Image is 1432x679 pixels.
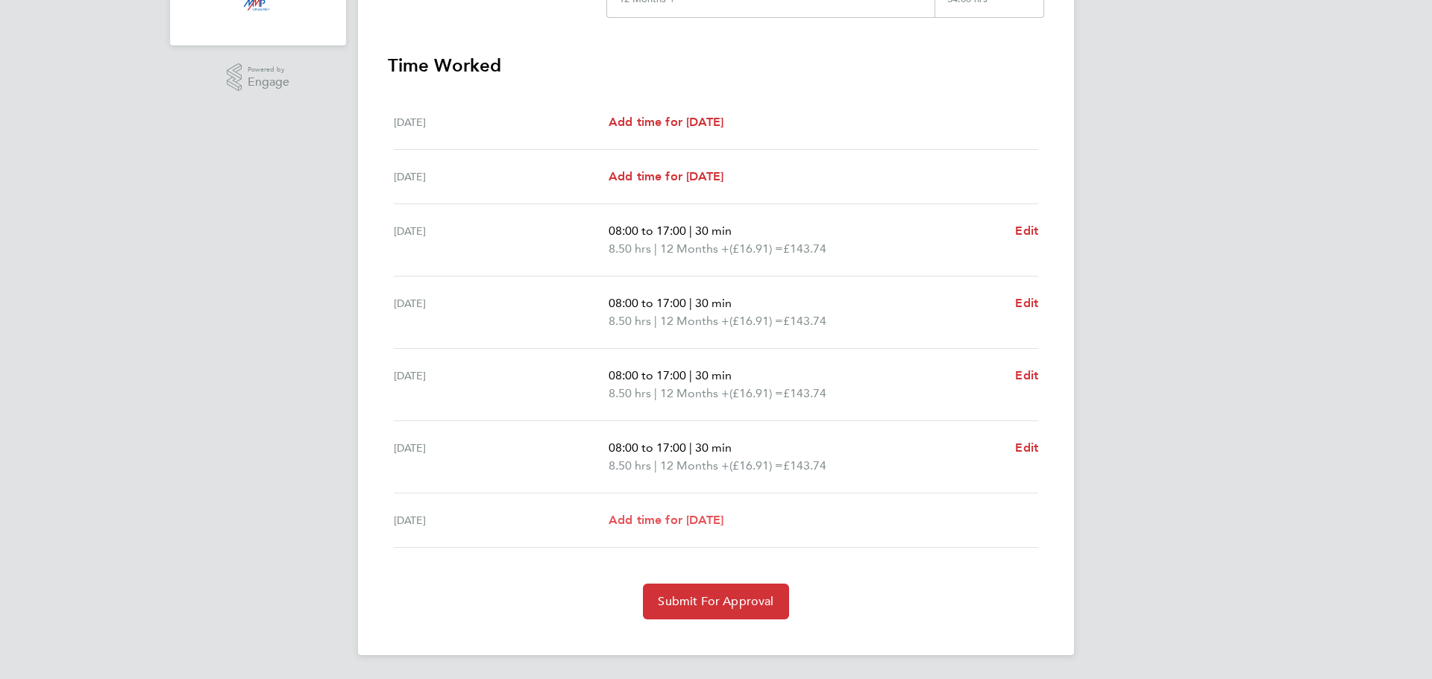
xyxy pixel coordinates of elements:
span: | [654,458,657,473]
span: (£16.91) = [729,386,783,400]
span: Add time for [DATE] [609,513,723,527]
h3: Time Worked [388,54,1044,78]
span: Submit For Approval [658,594,773,609]
div: [DATE] [394,439,609,475]
span: | [654,314,657,328]
div: [DATE] [394,168,609,186]
span: 30 min [695,296,732,310]
div: [DATE] [394,294,609,330]
span: 12 Months + [660,240,729,258]
span: Engage [248,76,289,89]
span: 08:00 to 17:00 [609,368,686,382]
span: Powered by [248,63,289,76]
span: (£16.91) = [729,458,783,473]
span: 08:00 to 17:00 [609,440,686,455]
span: 8.50 hrs [609,241,651,256]
div: [DATE] [394,113,609,131]
div: [DATE] [394,511,609,529]
span: | [689,440,692,455]
span: | [654,386,657,400]
span: 30 min [695,368,732,382]
span: £143.74 [783,241,826,256]
span: Edit [1015,440,1038,455]
span: | [654,241,657,256]
a: Add time for [DATE] [609,168,723,186]
span: (£16.91) = [729,241,783,256]
span: 8.50 hrs [609,386,651,400]
span: (£16.91) = [729,314,783,328]
span: 08:00 to 17:00 [609,296,686,310]
span: 12 Months + [660,385,729,402]
span: £143.74 [783,386,826,400]
span: 30 min [695,224,732,238]
span: £143.74 [783,314,826,328]
a: Edit [1015,439,1038,457]
span: 12 Months + [660,457,729,475]
span: 8.50 hrs [609,458,651,473]
div: [DATE] [394,222,609,258]
div: [DATE] [394,367,609,402]
span: 12 Months + [660,312,729,330]
span: 08:00 to 17:00 [609,224,686,238]
a: Edit [1015,222,1038,240]
a: Edit [1015,294,1038,312]
button: Submit For Approval [643,584,788,619]
span: Add time for [DATE] [609,169,723,183]
a: Add time for [DATE] [609,511,723,529]
span: Edit [1015,368,1038,382]
span: 8.50 hrs [609,314,651,328]
span: £143.74 [783,458,826,473]
span: | [689,224,692,238]
span: | [689,368,692,382]
span: | [689,296,692,310]
span: Add time for [DATE] [609,115,723,129]
span: Edit [1015,296,1038,310]
span: Edit [1015,224,1038,238]
a: Edit [1015,367,1038,385]
span: 30 min [695,440,732,455]
a: Add time for [DATE] [609,113,723,131]
a: Powered byEngage [227,63,290,92]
